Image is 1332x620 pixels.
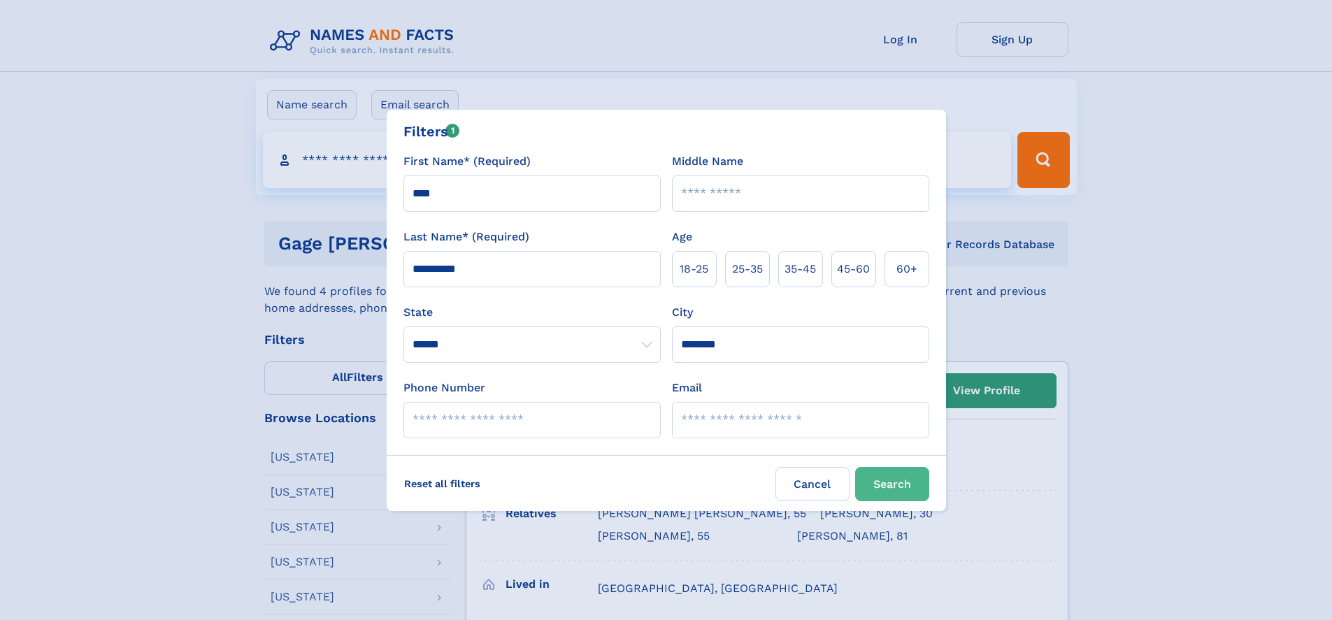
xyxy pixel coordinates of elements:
[672,229,692,245] label: Age
[680,261,708,277] span: 18‑25
[672,304,693,321] label: City
[837,261,870,277] span: 45‑60
[855,467,929,501] button: Search
[403,121,460,142] div: Filters
[672,380,702,396] label: Email
[403,153,531,170] label: First Name* (Required)
[775,467,850,501] label: Cancel
[395,467,489,500] label: Reset all filters
[785,261,816,277] span: 35‑45
[403,304,661,321] label: State
[403,380,485,396] label: Phone Number
[672,153,743,170] label: Middle Name
[732,261,763,277] span: 25‑35
[403,229,529,245] label: Last Name* (Required)
[896,261,917,277] span: 60+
